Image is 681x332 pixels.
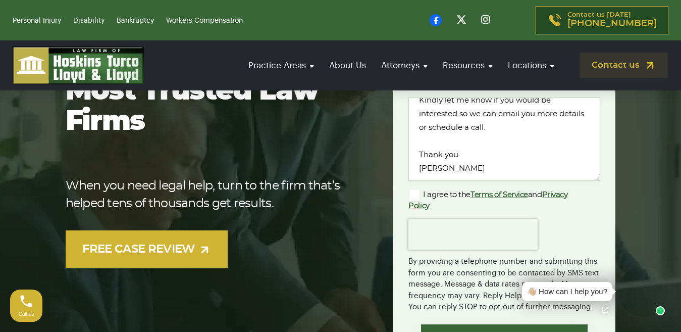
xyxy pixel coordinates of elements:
[470,191,528,199] a: Terms of Service
[376,51,433,80] a: Attorneys
[13,17,61,24] a: Personal Injury
[66,177,361,213] p: When you need legal help, turn to the firm that’s helped tens of thousands get results.
[166,17,243,24] a: Workers Compensation
[503,51,559,80] a: Locations
[66,230,228,268] a: FREE CASE REVIEW
[438,51,498,80] a: Resources
[19,311,34,317] span: Call us
[198,244,211,256] img: arrow-up-right-light.svg
[408,219,538,250] iframe: reCAPTCHA
[117,17,154,24] a: Bankruptcy
[595,299,616,320] a: Open chat
[66,46,361,137] h1: One of [US_STATE]’s most trusted law firms
[567,12,657,29] p: Contact us [DATE]
[243,51,319,80] a: Practice Areas
[536,6,668,34] a: Contact us [DATE][PHONE_NUMBER]
[580,53,668,78] a: Contact us
[527,286,607,298] div: 👋🏼 How can I help you?
[408,250,600,313] div: By providing a telephone number and submitting this form you are consenting to be contacted by SM...
[13,46,144,84] img: logo
[73,17,104,24] a: Disability
[567,19,657,29] span: [PHONE_NUMBER]
[324,51,371,80] a: About Us
[408,189,584,211] label: I agree to the and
